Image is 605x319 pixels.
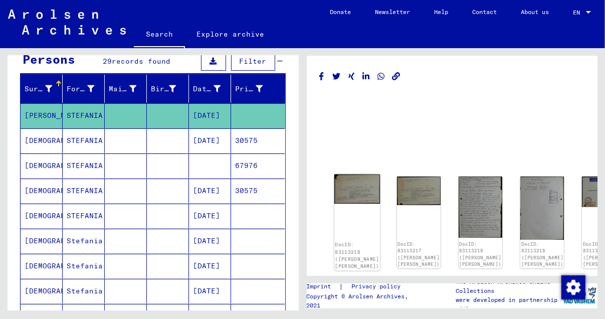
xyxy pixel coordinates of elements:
a: Imprint [307,281,339,292]
font: Maiden name [109,84,158,93]
a: DocID: 83113216 ([PERSON_NAME] [PERSON_NAME]) [335,242,379,269]
button: Share on LinkedIn [361,70,371,83]
img: Arolsen_neg.svg [8,10,126,35]
font: | [339,281,344,292]
mat-cell: [DEMOGRAPHIC_DATA] [21,279,63,303]
mat-header-cell: Geburt‏ [147,75,189,103]
mat-header-cell: Geburtsname [105,75,147,103]
mat-cell: [DATE] [189,254,231,278]
img: 001.jpg [459,177,502,238]
mat-cell: 30575 [231,128,285,153]
mat-cell: [DEMOGRAPHIC_DATA] [21,179,63,203]
img: 001.jpg [397,177,441,205]
button: Copy link [391,70,401,83]
span: 29 [103,57,112,66]
mat-header-cell: Nachname [21,75,63,103]
mat-cell: Stefania [63,229,105,253]
mat-header-cell: Prisoner # [231,75,285,103]
mat-cell: STEFANIA [63,204,105,228]
img: 002.jpg [520,177,564,240]
mat-cell: 67976 [231,153,285,178]
div: Maiden name [109,81,149,97]
mat-cell: [DATE] [189,128,231,153]
button: Share on Twitter [331,70,342,83]
mat-cell: [DEMOGRAPHIC_DATA] [21,204,63,228]
font: Birth [151,84,173,93]
font: Forename [67,84,103,93]
span: EN [573,9,584,16]
mat-header-cell: Vorname [63,75,105,103]
button: Filter [231,52,275,71]
mat-cell: [DEMOGRAPHIC_DATA] [21,128,63,153]
mat-cell: 30575 [231,179,285,203]
mat-cell: Stefania [63,279,105,303]
mat-cell: [DEMOGRAPHIC_DATA] [21,153,63,178]
font: Date of birth [193,84,252,93]
mat-cell: Stefania [63,254,105,278]
div: Forename [67,81,107,97]
div: Prisoner # [235,81,275,97]
a: Explore archive [185,22,277,46]
button: Share on Xing [346,70,357,83]
a: DocID: 83113218 ([PERSON_NAME] [PERSON_NAME]) [521,241,563,267]
a: DocID: 83113217 ([PERSON_NAME] [PERSON_NAME]) [397,241,440,267]
mat-cell: [PERSON_NAME] [21,103,63,128]
mat-cell: [DEMOGRAPHIC_DATA] [21,229,63,253]
mat-cell: STEFANIA [63,128,105,153]
div: Surname [25,81,65,97]
mat-cell: [DEMOGRAPHIC_DATA] [21,254,63,278]
mat-cell: [DATE] [189,103,231,128]
div: Birth [151,81,188,97]
mat-cell: [DATE] [189,204,231,228]
font: Surname [25,84,56,93]
span: records found [112,57,170,66]
mat-header-cell: Geburtsdatum [189,75,231,103]
mat-cell: [DATE] [189,229,231,253]
span: Filter [240,57,267,66]
img: 001.jpg [334,175,380,204]
button: Share on Facebook [316,70,327,83]
mat-cell: [DATE] [189,279,231,303]
a: Search [134,22,185,48]
a: DocID: 83113218 ([PERSON_NAME] [PERSON_NAME]) [459,241,501,267]
img: Change consent [561,275,585,299]
div: Persons [23,50,75,68]
p: Copyright © Arolsen Archives, 2021 [307,292,416,310]
mat-cell: STEFANIA [63,153,105,178]
button: Share on WhatsApp [376,70,386,83]
div: Date of birth [193,81,233,97]
p: were developed in partnership with [456,295,561,313]
mat-cell: STEFANIA [63,179,105,203]
p: The Arolsen Archives Online Collections [456,277,561,295]
a: Privacy policy [344,281,413,292]
mat-cell: [DATE] [189,179,231,203]
font: Prisoner # [235,84,280,93]
mat-cell: STEFANIA [63,103,105,128]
